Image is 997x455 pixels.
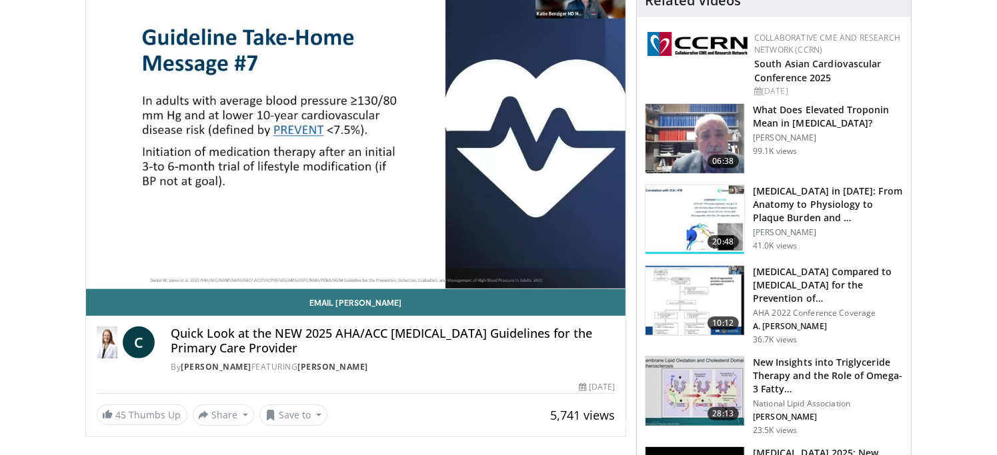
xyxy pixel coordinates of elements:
span: 28:13 [708,407,740,420]
img: 45ea033d-f728-4586-a1ce-38957b05c09e.150x105_q85_crop-smart_upscale.jpg [646,356,744,426]
p: 36.7K views [753,334,797,345]
a: 06:38 What Does Elevated Troponin Mean in [MEDICAL_DATA]? [PERSON_NAME] 99.1K views [645,103,903,174]
img: 7c0f9b53-1609-4588-8498-7cac8464d722.150x105_q85_crop-smart_upscale.jpg [646,266,744,335]
a: [PERSON_NAME] [181,361,251,372]
p: 41.0K views [753,240,797,251]
a: South Asian Cardiovascular Conference 2025 [754,57,882,84]
p: 99.1K views [753,146,797,157]
p: A. [PERSON_NAME] [753,321,903,332]
div: [DATE] [579,381,615,393]
a: Email [PERSON_NAME] [86,289,626,316]
p: 23.5K views [753,425,797,436]
span: 45 [116,408,127,421]
span: 10:12 [708,316,740,330]
img: 823da73b-7a00-425d-bb7f-45c8b03b10c3.150x105_q85_crop-smart_upscale.jpg [646,185,744,254]
div: By FEATURING [171,361,615,373]
button: Save to [259,404,327,426]
p: [PERSON_NAME] [753,412,903,422]
h3: [MEDICAL_DATA] in [DATE]: From Anatomy to Physiology to Plaque Burden and … [753,185,903,225]
button: Share [193,404,255,426]
img: a04ee3ba-8487-4636-b0fb-5e8d268f3737.png.150x105_q85_autocrop_double_scale_upscale_version-0.2.png [648,32,748,56]
h3: [MEDICAL_DATA] Compared to [MEDICAL_DATA] for the Prevention of… [753,265,903,305]
a: 28:13 New Insights into Triglyceride Therapy and the Role of Omega-3 Fatty… National Lipid Associ... [645,356,903,436]
a: 10:12 [MEDICAL_DATA] Compared to [MEDICAL_DATA] for the Prevention of… AHA 2022 Conference Covera... [645,265,903,345]
h3: What Does Elevated Troponin Mean in [MEDICAL_DATA]? [753,103,903,130]
a: Collaborative CME and Research Network (CCRN) [754,32,900,55]
div: [DATE] [754,85,900,97]
span: 5,741 views [550,407,615,423]
a: C [123,326,155,358]
p: AHA 2022 Conference Coverage [753,308,903,318]
p: [PERSON_NAME] [753,227,903,238]
span: 06:38 [708,155,740,168]
a: 45 Thumbs Up [97,404,187,425]
img: 98daf78a-1d22-4ebe-927e-10afe95ffd94.150x105_q85_crop-smart_upscale.jpg [646,104,744,173]
p: [PERSON_NAME] [753,133,903,143]
p: National Lipid Association [753,398,903,409]
h4: Quick Look at the NEW 2025 AHA/ACC [MEDICAL_DATA] Guidelines for the Primary Care Provider [171,326,615,355]
h3: New Insights into Triglyceride Therapy and the Role of Omega-3 Fatty… [753,356,903,396]
a: 20:48 [MEDICAL_DATA] in [DATE]: From Anatomy to Physiology to Plaque Burden and … [PERSON_NAME] 4... [645,185,903,255]
img: Dr. Catherine P. Benziger [97,326,118,358]
span: 20:48 [708,235,740,248]
a: [PERSON_NAME] [297,361,368,372]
